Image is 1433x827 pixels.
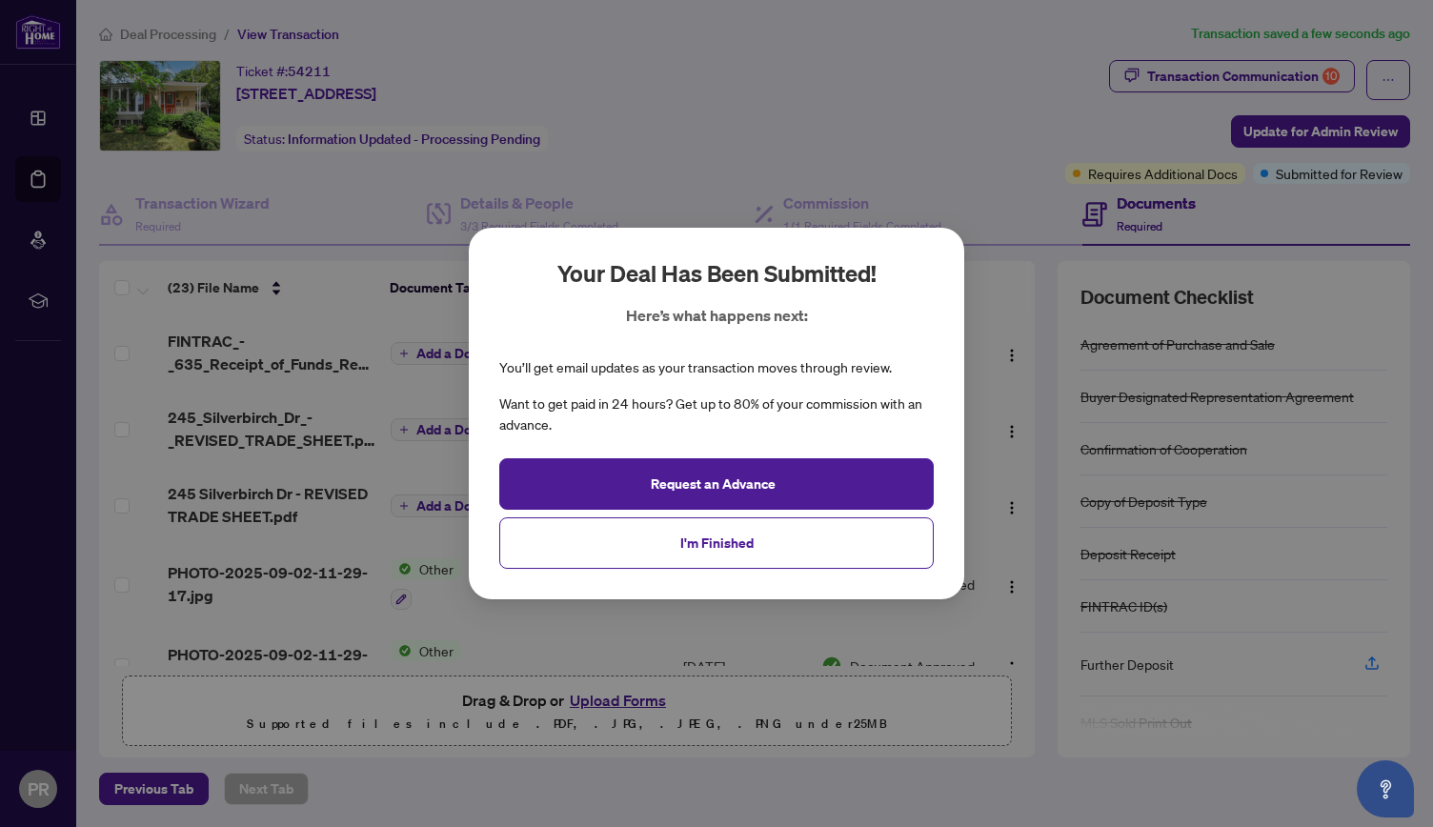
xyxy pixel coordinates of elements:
div: You’ll get email updates as your transaction moves through review. [499,357,892,378]
h2: Your deal has been submitted! [557,258,877,289]
p: Here’s what happens next: [626,304,808,327]
button: Open asap [1357,760,1414,817]
span: I'm Finished [680,528,754,558]
button: Request an Advance [499,458,934,510]
button: I'm Finished [499,517,934,569]
span: Request an Advance [651,469,776,499]
div: Want to get paid in 24 hours? Get up to 80% of your commission with an advance. [499,393,934,435]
